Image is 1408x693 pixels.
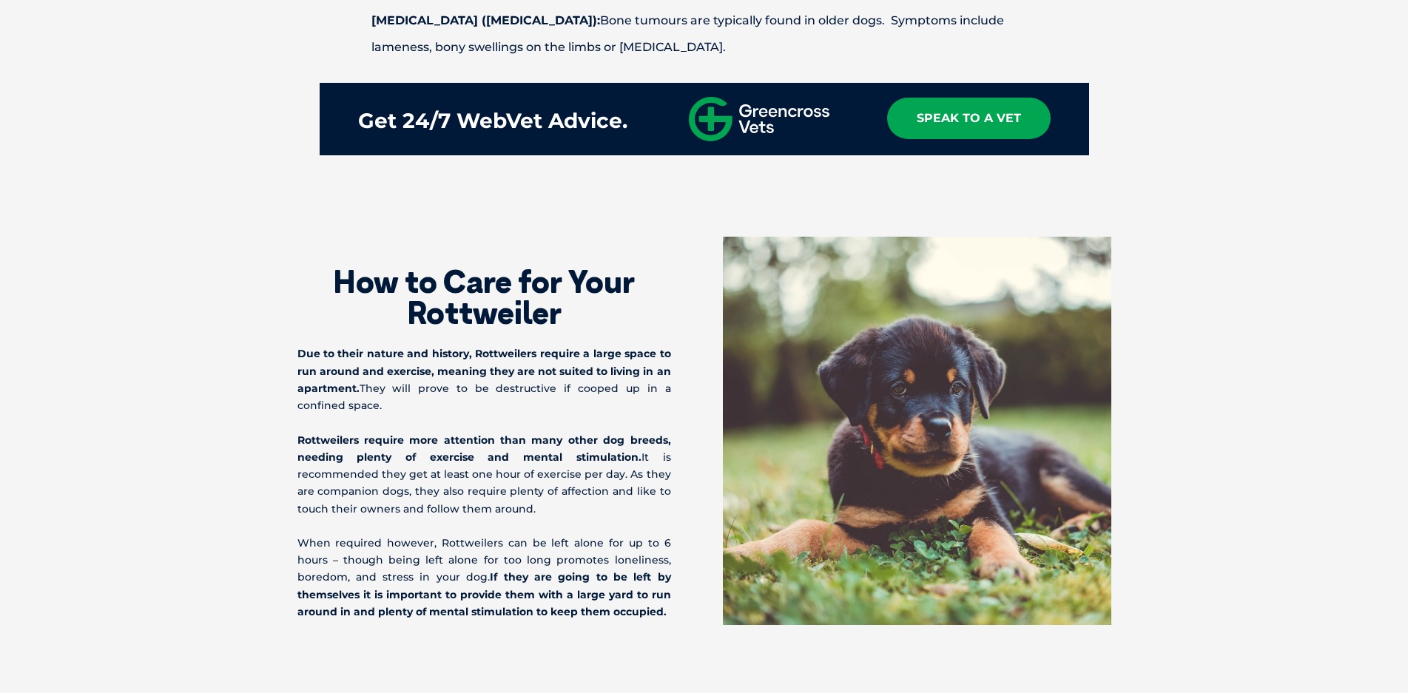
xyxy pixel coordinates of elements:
[297,432,671,518] p: It is recommended they get at least one hour of exercise per day. As they are companion dogs, the...
[297,266,671,328] h2: How to Care for Your Rottweiler
[297,570,671,618] strong: If they are going to be left by themselves it is important to provide them with a large yard to r...
[297,535,671,621] p: When required however, Rottweilers can be left alone for up to 6 hours – though being left alone ...
[371,13,600,27] strong: [MEDICAL_DATA] ([MEDICAL_DATA]):
[358,98,627,144] div: Get 24/7 WebVet Advice.
[297,347,671,394] strong: Due to their nature and history, Rottweilers require a large space to run around and exercise, me...
[297,345,671,414] p: They will prove to be destructive if cooped up in a confined space.
[689,97,829,141] img: gxv-logo-horizontal.svg
[297,433,671,464] strong: Rottweilers require more attention than many other dog breeds, needing plenty of exercise and men...
[887,98,1051,139] a: Speak To A Vet
[723,237,1111,625] img: Rottweiler dog breed
[320,7,1089,61] p: Bone tumours are typically found in older dogs. Symptoms include lameness, bony swellings on the ...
